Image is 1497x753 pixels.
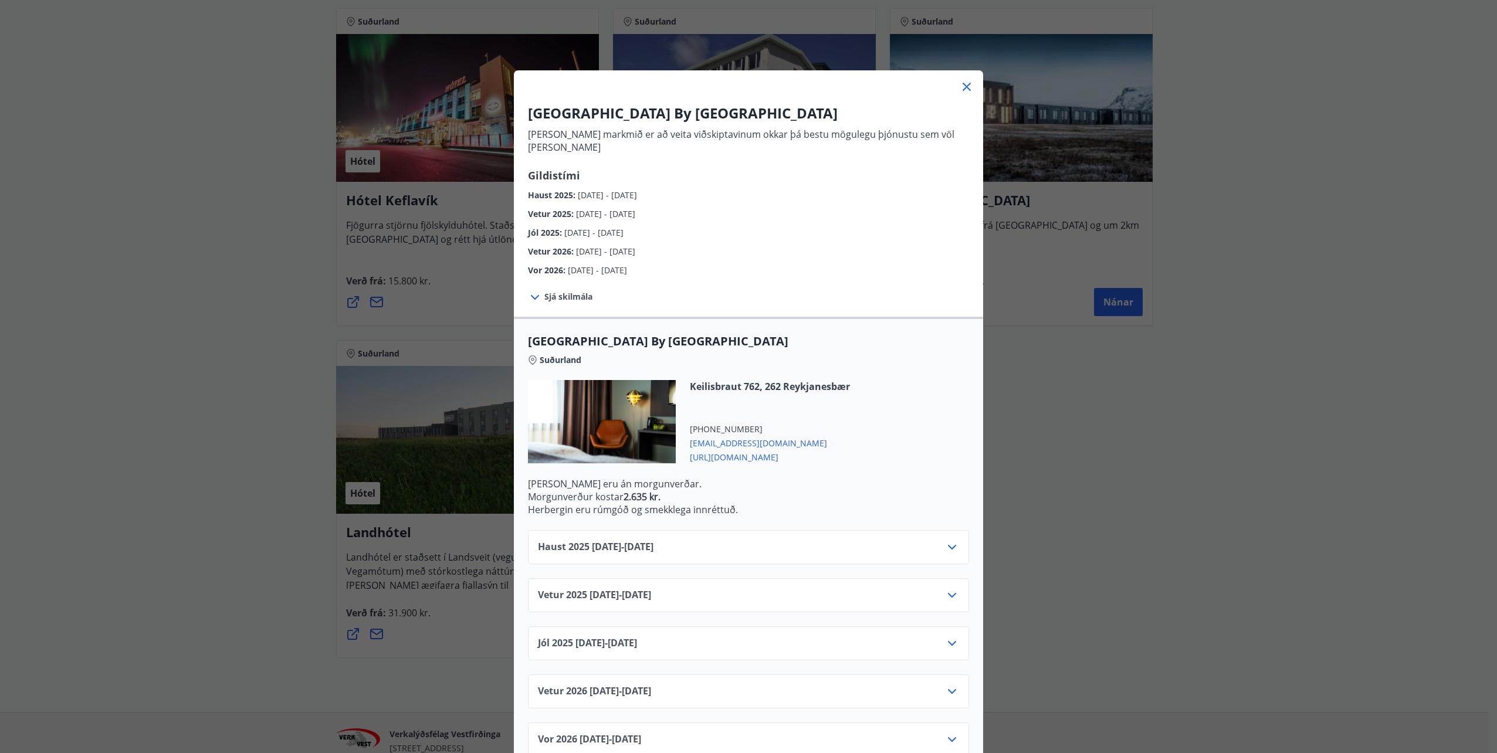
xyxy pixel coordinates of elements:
[538,588,651,602] span: Vetur 2025 [DATE] - [DATE]
[690,423,850,435] span: [PHONE_NUMBER]
[568,264,627,276] span: [DATE] - [DATE]
[528,246,576,257] span: Vetur 2026 :
[540,354,581,366] span: Suðurland
[528,333,969,350] span: [GEOGRAPHIC_DATA] By [GEOGRAPHIC_DATA]
[690,449,850,463] span: [URL][DOMAIN_NAME]
[528,208,576,219] span: Vetur 2025 :
[624,490,661,503] strong: 2.635 kr.
[538,732,641,747] span: Vor 2026 [DATE] - [DATE]
[528,490,969,503] p: Morgunverður kostar
[528,477,969,490] p: [PERSON_NAME] eru án morgunverðar.
[528,227,564,238] span: Jól 2025 :
[690,435,850,449] span: [EMAIL_ADDRESS][DOMAIN_NAME]
[528,189,578,201] span: Haust 2025 :
[538,684,651,698] span: Vetur 2026 [DATE] - [DATE]
[528,503,969,516] p: Herbergin eru rúmgóð og smekklega innréttuð.
[528,168,580,182] span: Gildistími
[544,291,592,303] span: Sjá skilmála
[578,189,637,201] span: [DATE] - [DATE]
[564,227,624,238] span: [DATE] - [DATE]
[690,380,850,393] span: Keilisbraut 762, 262 Reykjanesbær
[538,636,637,650] span: Jól 2025 [DATE] - [DATE]
[576,246,635,257] span: [DATE] - [DATE]
[528,103,969,123] h3: [GEOGRAPHIC_DATA] By [GEOGRAPHIC_DATA]
[528,264,568,276] span: Vor 2026 :
[528,128,969,154] p: [PERSON_NAME] markmið er að veita viðskiptavinum okkar þá bestu mögulegu þjónustu sem völ [PERSON...
[576,208,635,219] span: [DATE] - [DATE]
[538,540,653,554] span: Haust 2025 [DATE] - [DATE]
